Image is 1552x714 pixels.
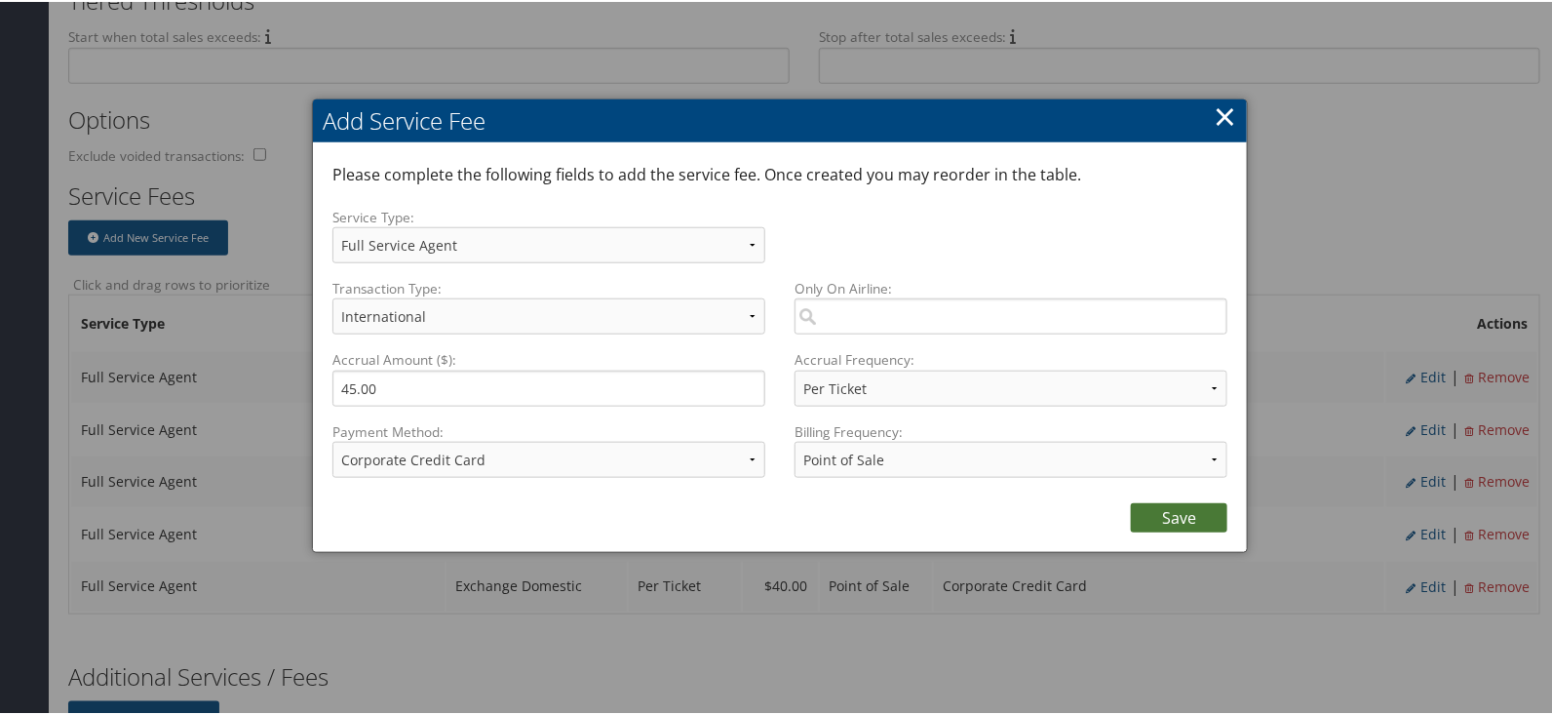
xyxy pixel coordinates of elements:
[795,277,1227,297] label: Only On Airline:
[332,161,1213,186] p: Please complete the following fields to add the service fee. Once created you may reorder in the ...
[332,420,765,440] label: Payment Method:
[332,348,765,368] label: Accrual Amount ($):
[313,98,1247,140] h2: Add Service Fee
[332,277,765,297] label: Transaction Type:
[795,420,903,440] label: Billing Frequency:
[1214,95,1236,134] a: ×
[332,206,765,225] label: Service Type:
[1131,501,1227,531] a: Save
[795,348,914,368] label: Accrual Frequency :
